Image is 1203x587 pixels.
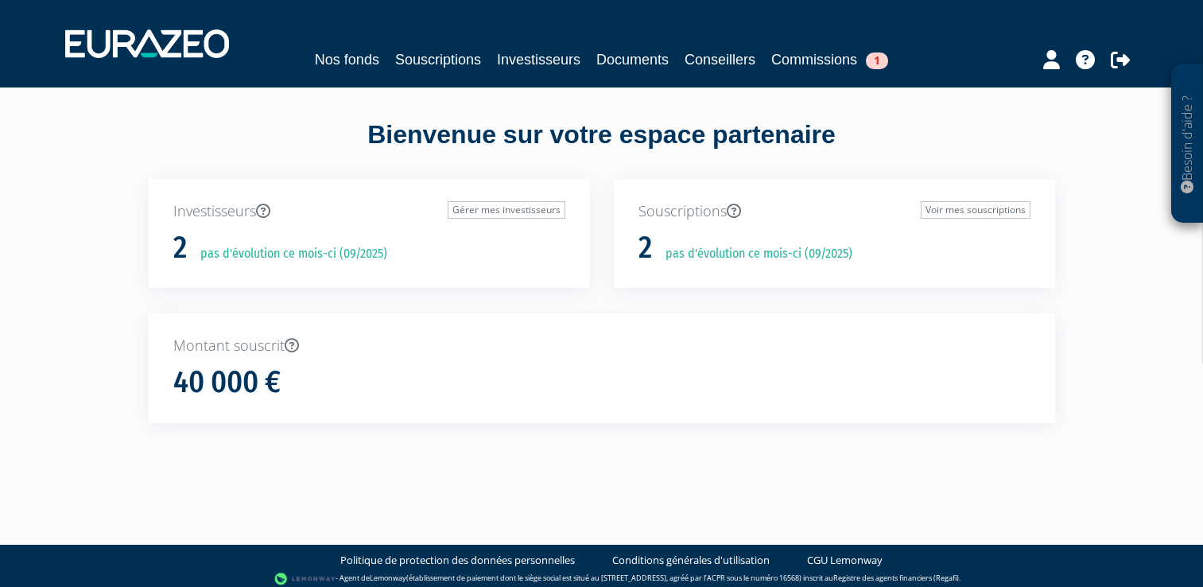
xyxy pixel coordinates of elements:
[173,336,1030,356] p: Montant souscrit
[173,231,187,265] h1: 2
[65,29,229,58] img: 1732889491-logotype_eurazeo_blanc_rvb.png
[315,49,379,71] a: Nos fonds
[274,571,336,587] img: logo-lemonway.png
[173,201,565,222] p: Investisseurs
[370,573,406,583] a: Lemonway
[448,201,565,219] a: Gérer mes investisseurs
[340,553,575,568] a: Politique de protection des données personnelles
[189,245,387,263] p: pas d'évolution ce mois-ci (09/2025)
[173,366,281,399] h1: 40 000 €
[685,49,755,71] a: Conseillers
[1178,72,1197,216] p: Besoin d'aide ?
[395,49,481,71] a: Souscriptions
[596,49,669,71] a: Documents
[137,117,1067,179] div: Bienvenue sur votre espace partenaire
[866,52,888,69] span: 1
[921,201,1030,219] a: Voir mes souscriptions
[638,201,1030,222] p: Souscriptions
[612,553,770,568] a: Conditions générales d'utilisation
[807,553,883,568] a: CGU Lemonway
[771,49,888,71] a: Commissions1
[497,49,580,71] a: Investisseurs
[16,571,1187,587] div: - Agent de (établissement de paiement dont le siège social est situé au [STREET_ADDRESS], agréé p...
[654,245,852,263] p: pas d'évolution ce mois-ci (09/2025)
[833,573,959,583] a: Registre des agents financiers (Regafi)
[638,231,652,265] h1: 2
